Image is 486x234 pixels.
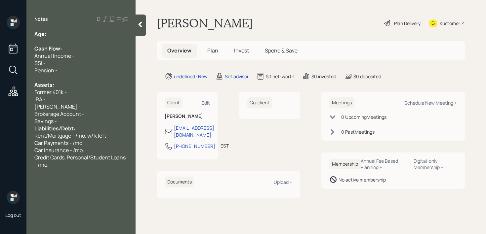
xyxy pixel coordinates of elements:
span: Annual Income - [34,52,74,59]
span: Savings - [34,117,57,125]
div: $0 net-worth [266,73,294,80]
h6: Documents [165,177,194,187]
span: Plan [207,47,218,54]
span: Spend & Save [265,47,298,54]
div: Annual Fee Based Planning + [361,158,408,170]
span: Credit Cards, Personal/Student Loans - /mo. [34,154,127,168]
div: Schedule New Meeting + [404,100,457,106]
span: Car Insurance - /mo. [34,147,84,154]
div: Set advisor [225,73,249,80]
span: Car Payments - /mo. [34,139,84,147]
label: Notes [34,16,48,22]
span: Cash Flow: [34,45,62,52]
h1: [PERSON_NAME] [157,16,253,30]
div: Upload + [274,179,292,185]
span: SSI - [34,59,46,67]
span: Rent/Mortgage - /mo. w/ k left [34,132,106,139]
span: Invest [234,47,249,54]
span: Brokerage Account - [34,110,84,117]
span: Former 401k - [34,88,67,96]
div: $0 deposited [353,73,381,80]
div: EST [221,142,229,149]
h6: [PERSON_NAME] [165,114,210,119]
div: 0 Upcoming Meeting s [341,114,386,120]
div: $0 invested [311,73,336,80]
div: Digital-only Membership + [414,158,457,170]
span: Pension - [34,67,58,74]
span: Assets: [34,81,54,88]
h6: Membership [329,159,361,170]
div: Edit [202,100,210,106]
span: [PERSON_NAME] - [34,103,81,110]
span: Age: [34,30,46,38]
div: Plan Delivery [394,20,421,27]
div: Kustomer [440,20,460,27]
div: [PHONE_NUMBER] [174,143,215,150]
h6: Client [165,97,182,108]
span: Overview [167,47,191,54]
h6: Meetings [329,97,354,108]
span: Liabilities/Debt: [34,125,75,132]
div: undefined · New [174,73,208,80]
div: No active membership [339,176,386,183]
div: [EMAIL_ADDRESS][DOMAIN_NAME] [174,124,214,138]
img: retirable_logo.png [7,191,20,204]
span: IRA - [34,96,46,103]
div: 0 Past Meeting s [341,128,375,135]
div: Log out [5,212,21,218]
h6: Co-client [247,97,272,108]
